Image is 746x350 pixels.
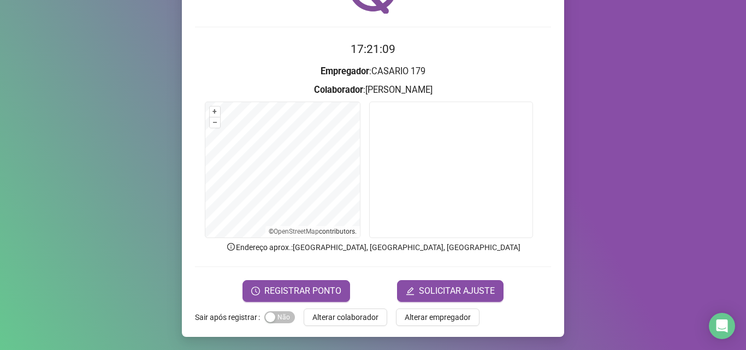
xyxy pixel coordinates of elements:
[397,280,504,302] button: editSOLICITAR AJUSTE
[405,311,471,323] span: Alterar empregador
[195,83,551,97] h3: : [PERSON_NAME]
[314,85,363,95] strong: Colaborador
[210,106,220,117] button: +
[210,117,220,128] button: –
[242,280,350,302] button: REGISTRAR PONTO
[396,309,479,326] button: Alterar empregador
[269,228,357,235] li: © contributors.
[226,242,236,252] span: info-circle
[406,287,415,295] span: edit
[351,43,395,56] time: 17:21:09
[195,241,551,253] p: Endereço aprox. : [GEOGRAPHIC_DATA], [GEOGRAPHIC_DATA], [GEOGRAPHIC_DATA]
[312,311,378,323] span: Alterar colaborador
[251,287,260,295] span: clock-circle
[304,309,387,326] button: Alterar colaborador
[321,66,369,76] strong: Empregador
[709,313,735,339] div: Open Intercom Messenger
[195,64,551,79] h3: : CASARIO 179
[264,284,341,298] span: REGISTRAR PONTO
[195,309,264,326] label: Sair após registrar
[419,284,495,298] span: SOLICITAR AJUSTE
[274,228,319,235] a: OpenStreetMap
